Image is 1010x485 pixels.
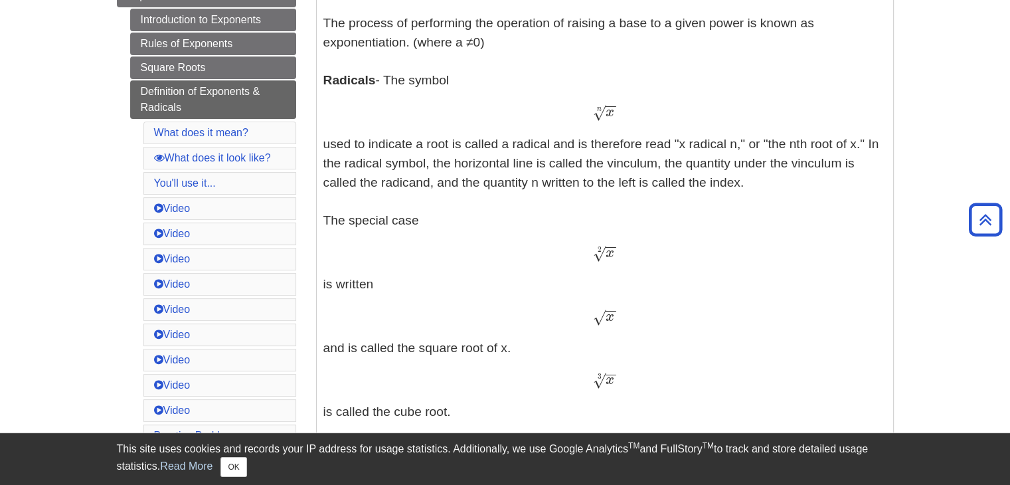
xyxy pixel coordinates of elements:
[628,441,639,450] sup: TM
[606,246,614,260] span: x
[593,308,606,326] span: √
[154,177,216,189] a: You'll use it...
[597,106,602,113] span: n
[606,373,614,388] span: x
[606,310,614,324] span: x
[154,127,248,138] a: What does it mean?
[598,373,602,381] span: 3
[598,245,602,254] span: 2
[154,405,191,416] a: Video
[154,203,191,214] a: Video
[154,228,191,239] a: Video
[154,379,191,391] a: Video
[593,104,606,122] span: √
[593,244,606,262] span: √
[130,56,296,79] a: Square Roots
[160,460,212,472] a: Read More
[117,441,894,477] div: This site uses cookies and records your IP address for usage statistics. Additionally, we use Goo...
[606,105,614,120] span: x
[130,80,296,119] a: Definition of Exponents & Radicals
[154,278,191,290] a: Video
[154,304,191,315] a: Video
[323,73,376,87] b: Radicals
[154,253,191,264] a: Video
[964,211,1007,229] a: Back to Top
[130,33,296,55] a: Rules of Exponents
[130,9,296,31] a: Introduction to Exponents
[154,354,191,365] a: Video
[154,430,240,441] a: Practice Problems
[703,441,714,450] sup: TM
[154,152,271,163] a: What does it look like?
[593,372,606,390] span: √
[154,329,191,340] a: Video
[220,457,246,477] button: Close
